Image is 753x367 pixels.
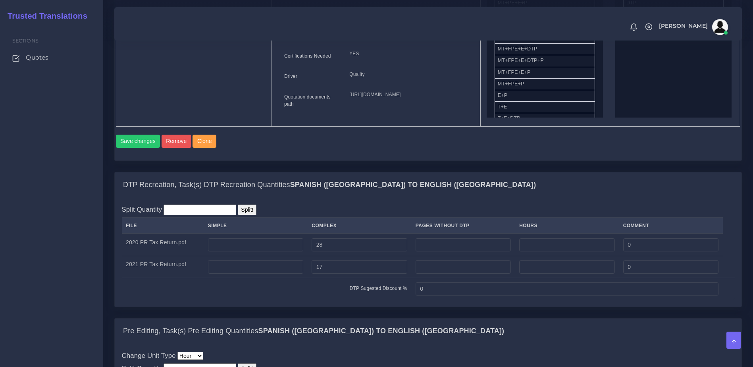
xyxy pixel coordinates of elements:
div: DTP Recreation, Task(s) DTP Recreation QuantitiesSpanish ([GEOGRAPHIC_DATA]) TO English ([GEOGRAP... [115,172,741,198]
li: T+E+DTP [495,113,595,125]
th: Complex [308,218,411,234]
li: MT+FPE+E+DTP+P [495,55,595,67]
button: Save changes [116,135,160,148]
h4: Pre Editing, Task(s) Pre Editing Quantities [123,327,504,336]
label: Certifications Needed [284,52,331,60]
a: Trusted Translations [2,10,87,23]
label: Change Unit Type [122,351,176,361]
b: Spanish ([GEOGRAPHIC_DATA]) TO English ([GEOGRAPHIC_DATA]) [290,181,536,189]
a: Remove [162,135,193,148]
h4: DTP Recreation, Task(s) DTP Recreation Quantities [123,181,536,189]
label: Quotation documents path [284,93,337,108]
th: Hours [515,218,619,234]
td: 2020 PR Tax Return.pdf [122,234,204,256]
p: Quality [349,70,468,79]
div: DTP Recreation, Task(s) DTP Recreation QuantitiesSpanish ([GEOGRAPHIC_DATA]) TO English ([GEOGRAP... [115,197,741,307]
img: avatar [712,19,728,35]
th: File [122,218,204,234]
li: T+E [495,101,595,113]
button: Clone [193,135,216,148]
span: [PERSON_NAME] [659,23,708,29]
h2: Trusted Translations [2,11,87,21]
li: MT+FPE+E+DTP [495,43,595,55]
label: Split Quantity [122,205,162,214]
button: Remove [162,135,191,148]
span: Sections [12,38,39,44]
p: YES [349,50,468,58]
li: MT+FPE+E+P [495,67,595,79]
a: Quotes [6,49,97,66]
th: Comment [619,218,722,234]
label: Driver [284,73,297,80]
a: [PERSON_NAME]avatar [655,19,731,35]
div: Pre Editing, Task(s) Pre Editing QuantitiesSpanish ([GEOGRAPHIC_DATA]) TO English ([GEOGRAPHIC_DA... [115,319,741,344]
li: E+P [495,90,595,102]
input: Split! [238,205,256,215]
label: DTP Sugested Discount % [350,285,407,292]
b: Spanish ([GEOGRAPHIC_DATA]) TO English ([GEOGRAPHIC_DATA]) [258,327,505,335]
th: Simple [204,218,307,234]
p: [URL][DOMAIN_NAME] [349,91,468,99]
li: MT+FPE+P [495,78,595,90]
a: Clone [193,135,218,148]
span: Quotes [26,53,48,62]
th: Pages Without DTP [411,218,515,234]
td: 2021 PR Tax Return.pdf [122,256,204,278]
